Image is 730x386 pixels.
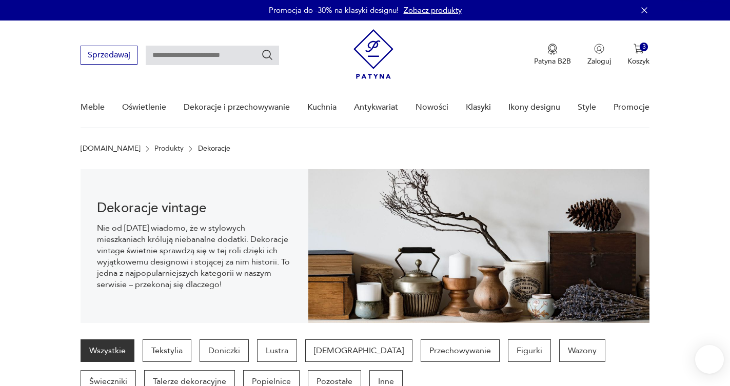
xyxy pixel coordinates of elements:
[81,52,137,59] a: Sprzedawaj
[559,339,605,362] a: Wazony
[534,44,571,66] a: Ikona medaluPatyna B2B
[269,5,399,15] p: Promocja do -30% na klasyki designu!
[154,145,184,153] a: Produkty
[354,88,398,127] a: Antykwariat
[627,56,649,66] p: Koszyk
[594,44,604,54] img: Ikonka użytkownika
[587,44,611,66] button: Zaloguj
[695,345,724,374] iframe: Smartsupp widget button
[614,88,649,127] a: Promocje
[404,5,462,15] a: Zobacz produkty
[307,88,337,127] a: Kuchnia
[534,56,571,66] p: Patyna B2B
[508,88,560,127] a: Ikony designu
[421,339,500,362] a: Przechowywanie
[257,339,297,362] a: Lustra
[634,44,644,54] img: Ikona koszyka
[81,88,105,127] a: Meble
[122,88,166,127] a: Oświetlenie
[547,44,558,55] img: Ikona medalu
[81,46,137,65] button: Sprzedawaj
[353,29,393,79] img: Patyna - sklep z meblami i dekoracjami vintage
[200,339,249,362] a: Doniczki
[416,88,448,127] a: Nowości
[81,145,141,153] a: [DOMAIN_NAME]
[508,339,551,362] a: Figurki
[466,88,491,127] a: Klasyki
[81,339,134,362] a: Wszystkie
[308,169,650,323] img: 3afcf10f899f7d06865ab57bf94b2ac8.jpg
[627,44,649,66] button: 3Koszyk
[305,339,412,362] a: [DEMOGRAPHIC_DATA]
[534,44,571,66] button: Patyna B2B
[143,339,191,362] a: Tekstylia
[198,145,230,153] p: Dekoracje
[640,43,648,51] div: 3
[184,88,290,127] a: Dekoracje i przechowywanie
[261,49,273,61] button: Szukaj
[97,222,292,290] p: Nie od [DATE] wiadomo, że w stylowych mieszkaniach królują niebanalne dodatki. Dekoracje vintage ...
[97,202,292,214] h1: Dekoracje vintage
[578,88,596,127] a: Style
[587,56,611,66] p: Zaloguj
